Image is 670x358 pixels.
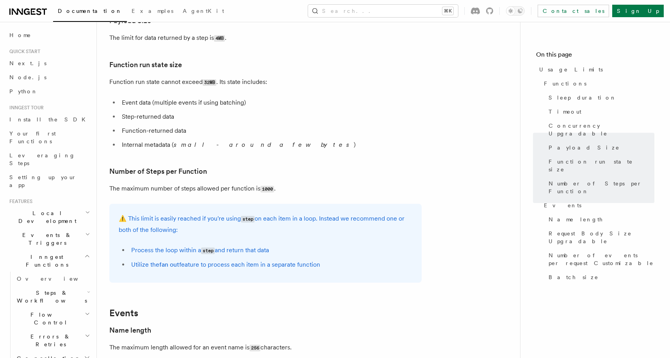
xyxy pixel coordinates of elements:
[6,253,84,269] span: Inngest Functions
[549,108,581,116] span: Timeout
[260,186,274,192] code: 1000
[53,2,127,22] a: Documentation
[612,5,664,17] a: Sign Up
[6,250,92,272] button: Inngest Functions
[109,166,207,177] a: Number of Steps per Function
[6,48,40,55] span: Quick start
[119,97,422,108] li: Event data (multiple events if using batching)
[538,5,609,17] a: Contact sales
[17,276,97,282] span: Overview
[6,148,92,170] a: Leveraging Steps
[545,226,654,248] a: Request Body Size Upgradable
[174,141,354,148] em: small - around a few bytes
[549,180,654,195] span: Number of Steps per Function
[14,311,85,326] span: Flow Control
[549,122,654,137] span: Concurrency Upgradable
[109,59,182,70] a: Function run state size
[129,245,412,256] li: Process the loop within a and return that data
[549,230,654,245] span: Request Body Size Upgradable
[9,116,90,123] span: Install the SDK
[203,79,216,86] code: 32MB
[119,139,422,150] li: Internal metadata ( )
[14,286,92,308] button: Steps & Workflows
[178,2,229,21] a: AgentKit
[119,213,412,235] p: ⚠️ This limit is easily reached if you're using on each item in a loop. Instead we recommend one ...
[14,272,92,286] a: Overview
[6,231,85,247] span: Events & Triggers
[14,330,92,351] button: Errors & Retries
[536,62,654,77] a: Usage Limits
[545,212,654,226] a: Name length
[549,94,617,102] span: Sleep duration
[6,28,92,42] a: Home
[109,325,151,336] a: Name length
[6,209,85,225] span: Local Development
[506,6,525,16] button: Toggle dark mode
[14,333,85,348] span: Errors & Retries
[159,261,179,268] a: fan out
[6,206,92,228] button: Local Development
[6,56,92,70] a: Next.js
[109,77,422,88] p: Function run state cannot exceed . Its state includes:
[6,126,92,148] a: Your first Functions
[549,273,599,281] span: Batch size
[545,105,654,119] a: Timeout
[109,183,422,194] p: The maximum number of steps allowed per function is .
[6,170,92,192] a: Setting up your app
[536,50,654,62] h4: On this page
[119,111,422,122] li: Step-returned data
[6,70,92,84] a: Node.js
[14,289,87,305] span: Steps & Workflows
[58,8,122,14] span: Documentation
[6,228,92,250] button: Events & Triggers
[129,259,412,270] li: Utilize the feature to process each item in a separate function
[109,342,422,353] p: The maximum length allowed for an event name is characters.
[9,74,46,80] span: Node.js
[183,8,224,14] span: AgentKit
[308,5,458,17] button: Search...⌘K
[132,8,173,14] span: Examples
[6,112,92,126] a: Install the SDK
[9,60,46,66] span: Next.js
[9,152,75,166] span: Leveraging Steps
[545,270,654,284] a: Batch size
[541,198,654,212] a: Events
[214,35,225,42] code: 4MB
[201,248,215,254] code: step
[241,216,255,223] code: step
[549,144,620,151] span: Payload Size
[544,80,586,87] span: Functions
[442,7,453,15] kbd: ⌘K
[9,130,56,144] span: Your first Functions
[14,308,92,330] button: Flow Control
[545,155,654,176] a: Function run state size
[119,125,422,136] li: Function-returned data
[545,141,654,155] a: Payload Size
[109,32,422,44] p: The limit for data returned by a step is .
[549,158,654,173] span: Function run state size
[6,105,44,111] span: Inngest tour
[545,176,654,198] a: Number of Steps per Function
[9,31,31,39] span: Home
[109,308,138,319] a: Events
[541,77,654,91] a: Functions
[127,2,178,21] a: Examples
[9,88,38,94] span: Python
[249,345,260,351] code: 256
[6,198,32,205] span: Features
[549,216,603,223] span: Name length
[9,174,77,188] span: Setting up your app
[539,66,603,73] span: Usage Limits
[6,84,92,98] a: Python
[545,119,654,141] a: Concurrency Upgradable
[544,201,581,209] span: Events
[549,251,654,267] span: Number of events per request Customizable
[545,248,654,270] a: Number of events per request Customizable
[545,91,654,105] a: Sleep duration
